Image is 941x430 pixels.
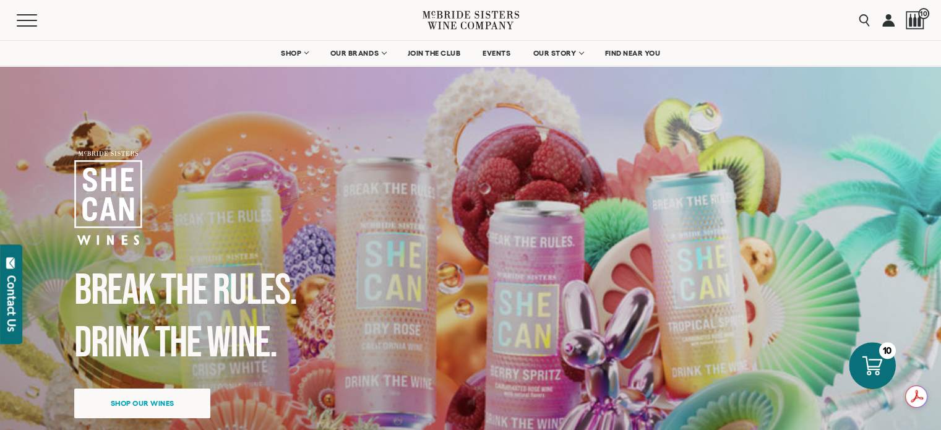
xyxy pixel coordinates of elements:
span: OUR BRANDS [330,49,379,58]
span: SHOP [281,49,302,58]
span: OUR STORY [533,49,576,58]
span: the [155,317,201,369]
span: the [161,265,207,317]
a: OUR BRANDS [322,41,393,66]
a: JOIN THE CLUB [400,41,469,66]
span: Break [74,265,155,317]
a: EVENTS [475,41,518,66]
span: Rules. [213,265,296,317]
span: Wine. [207,317,277,369]
span: 10 [918,8,929,19]
a: SHOP [273,41,316,66]
span: EVENTS [483,49,510,58]
a: OUR STORY [525,41,591,66]
div: 10 [879,342,896,359]
span: Shop our wines [89,391,196,415]
span: JOIN THE CLUB [408,49,461,58]
a: Shop our wines [74,389,210,418]
a: FIND NEAR YOU [597,41,669,66]
div: Contact Us [6,275,18,332]
button: Mobile Menu Trigger [17,14,61,27]
span: FIND NEAR YOU [605,49,661,58]
span: Drink [74,317,149,369]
